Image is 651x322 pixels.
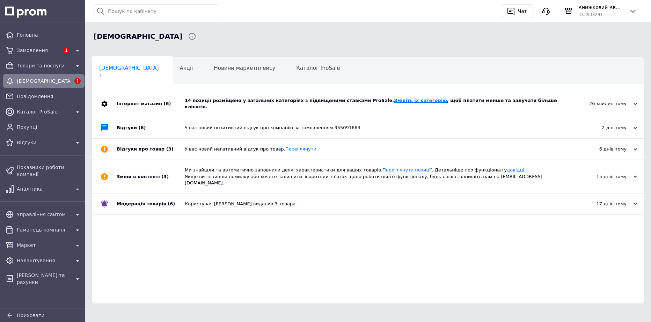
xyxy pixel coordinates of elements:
[99,73,159,78] span: 1
[74,78,81,84] span: 1
[17,272,71,286] span: [PERSON_NAME] та рахунки
[567,101,637,107] div: 26 хвилин тому
[185,201,567,207] div: Користувач [PERSON_NAME] видалив 3 товара.
[17,257,71,264] span: Налаштування
[17,139,71,146] span: Відгуки
[180,65,193,71] span: Акції
[17,62,71,69] span: Товари та послуги
[161,174,169,179] span: (3)
[117,90,185,117] div: Інтернет магазин
[17,31,82,38] span: Головна
[567,125,637,131] div: 2 дні тому
[99,65,159,71] span: [DEMOGRAPHIC_DATA]
[168,201,175,206] span: (6)
[17,93,82,100] span: Повідомлення
[117,139,185,160] div: Відгуки про товар
[17,185,71,192] span: Аналітика
[567,201,637,207] div: 17 днів тому
[63,47,70,53] span: 1
[17,211,71,218] span: Управління сайтом
[185,146,567,152] div: У вас новий негативний відгук про товар.
[394,98,447,103] a: Змініть їх категорію
[139,125,146,130] span: (6)
[17,226,71,233] span: Гаманець компанії
[94,31,182,42] span: Сповіщення
[17,164,82,178] span: Показники роботи компанії
[578,4,623,11] span: Книжковий Квартал
[17,242,71,249] span: Маркет
[382,167,432,173] a: Переглянути позиції
[185,97,567,110] div: 14 позиції розміщено у загальних категоріях з підвищеними ставками ProSale. , щоб платити менше т...
[117,117,185,138] div: Відгуки
[185,167,567,186] div: Ми знайшли та автоматично заповнили деякі характеристики для ваших товарів. . Детальніше про функ...
[578,12,603,17] span: ID: 3938291
[163,101,171,106] span: (6)
[17,108,71,115] span: Каталог ProSale
[567,146,637,152] div: 6 днів тому
[507,167,524,173] a: довідці
[285,146,316,152] a: Переглянути
[17,124,82,131] span: Покупці
[185,125,567,131] div: У вас новий позитивний відгук про компанію за замовленням 355091663.
[117,193,185,214] div: Модерація товарів
[567,174,637,180] div: 15 днів тому
[296,65,340,71] span: Каталог ProSale
[214,65,275,71] span: Новини маркетплейсу
[17,78,71,85] span: [DEMOGRAPHIC_DATA]
[117,160,185,193] div: Зміни в контенті
[501,4,533,18] button: Чат
[17,47,59,54] span: Замовлення
[17,313,44,318] span: Приховати
[94,4,219,18] input: Пошук по кабінету
[517,6,528,16] div: Чат
[166,146,174,152] span: (3)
